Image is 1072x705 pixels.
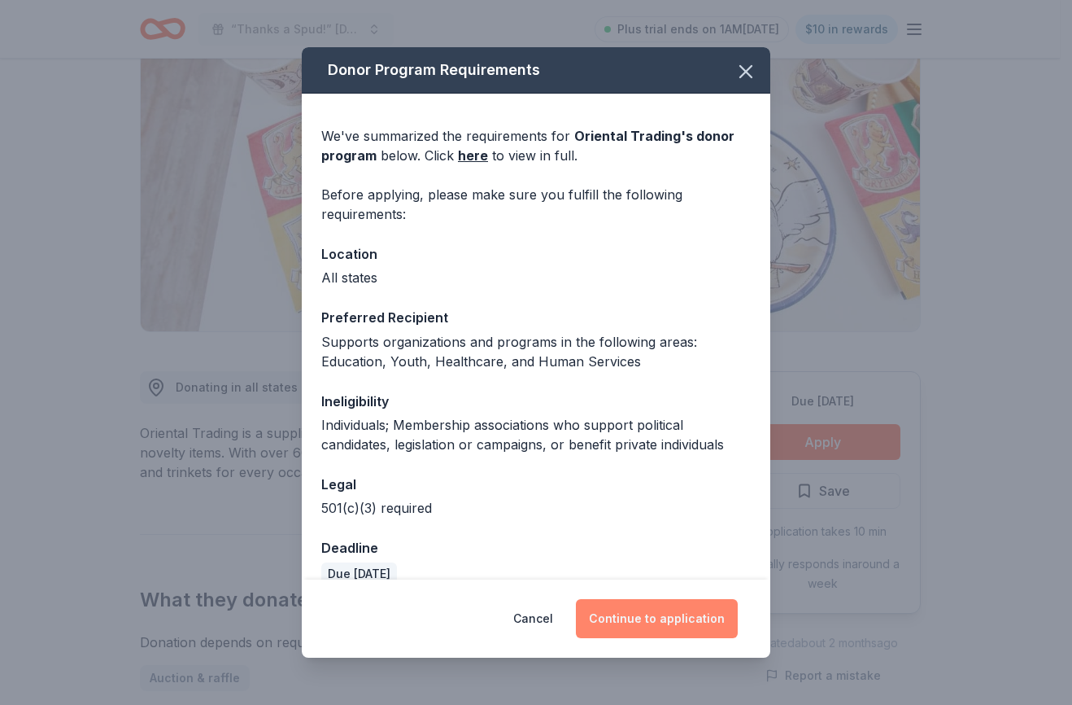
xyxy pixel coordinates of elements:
div: We've summarized the requirements for below. Click to view in full. [321,126,751,165]
div: Location [321,243,751,265]
div: Due [DATE] [321,563,397,585]
div: Preferred Recipient [321,307,751,328]
div: Deadline [321,537,751,558]
div: All states [321,268,751,287]
button: Cancel [513,599,553,638]
div: Donor Program Requirements [302,47,770,94]
button: Continue to application [576,599,738,638]
div: 501(c)(3) required [321,498,751,518]
div: Supports organizations and programs in the following areas: Education, Youth, Healthcare, and Hum... [321,332,751,371]
div: Legal [321,474,751,495]
a: here [458,146,488,165]
div: Before applying, please make sure you fulfill the following requirements: [321,185,751,224]
div: Ineligibility [321,391,751,412]
div: Individuals; Membership associations who support political candidates, legislation or campaigns, ... [321,415,751,454]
